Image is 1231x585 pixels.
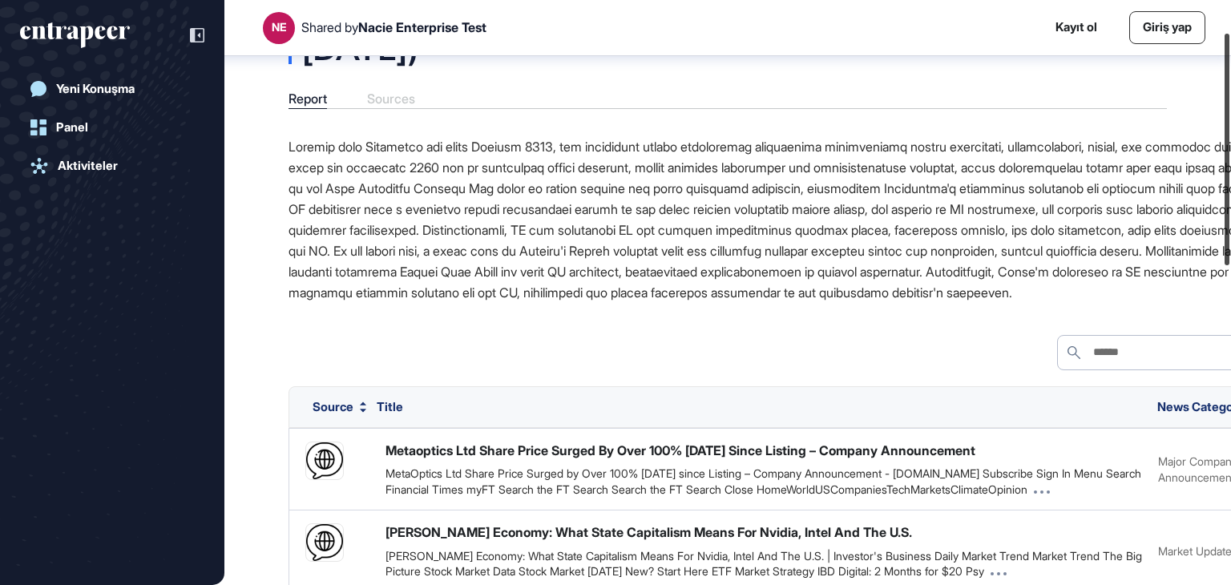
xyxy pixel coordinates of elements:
a: Giriş yap [1129,11,1205,44]
a: Kayıt ol [1055,18,1097,37]
div: Shared by [301,20,486,35]
button: Source [313,401,366,414]
div: Aktiviteler [58,159,118,173]
div: Yeni Konuşma [56,82,135,96]
div: Panel [56,120,88,135]
div: entrapeer-logo [20,22,130,48]
div: Report [289,91,327,107]
img: placeholder.png [306,524,343,561]
img: placeholder.png [306,442,343,479]
div: Metaoptics Ltd Share Price Surged By Over 100% [DATE] Since Listing – Company Announcement [385,442,975,459]
div: NE [272,21,287,34]
span: Title [377,399,403,414]
div: [PERSON_NAME] Economy: What State Capitalism Means For Nvidia, Intel And The U.S. | Investor's Bu... [385,548,1142,579]
div: MetaOptics Ltd Share Price Surged by Over 100% [DATE] since Listing – Company Announcement - [DOM... [385,466,1142,497]
span: Source [313,401,353,413]
div: [PERSON_NAME] Economy: What State Capitalism Means For Nvidia, Intel And The U.S. [385,523,912,541]
span: Nacie Enterprise Test [358,19,486,35]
